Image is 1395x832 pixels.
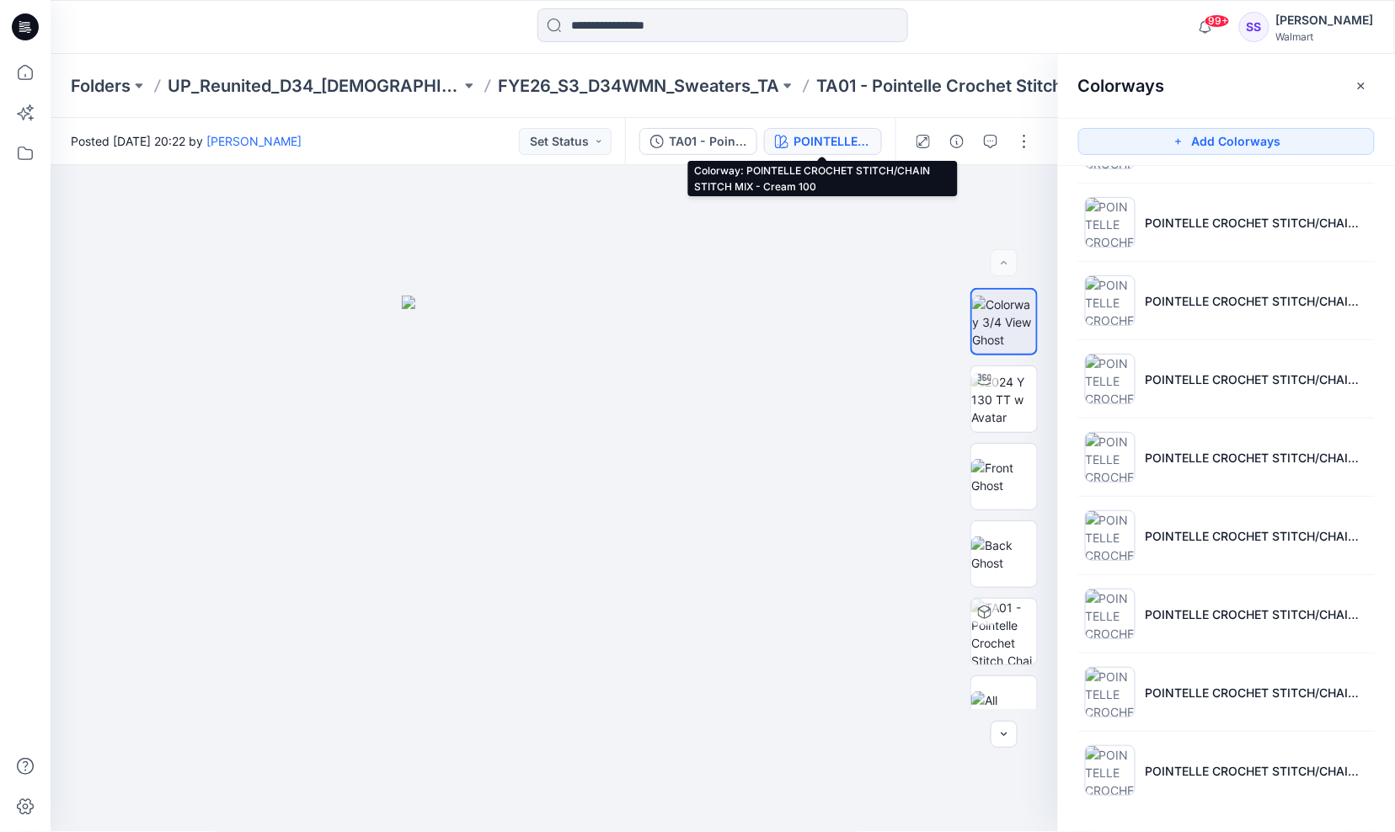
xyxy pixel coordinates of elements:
[764,128,882,155] button: POINTELLE CROCHET STITCH/CHAIN STITCH MIX - Cream 100
[1276,30,1374,43] div: Walmart
[1085,667,1136,717] img: POINTELLE CROCHET STITCH/CHAIN STITCH MIX - Oatmeal Heather
[943,128,970,155] button: Details
[971,373,1037,426] img: 2024 Y 130 TT w Avatar
[1085,275,1136,326] img: POINTELLE CROCHET STITCH/CHAIN STITCH MIX - Red Rooster
[1085,745,1136,796] img: POINTELLE CROCHET STITCH/CHAIN STITCH MIX - Grey Heather
[794,132,871,151] div: POINTELLE CROCHET STITCH/CHAIN STITCH MIX - Cream 100
[1085,432,1136,483] img: POINTELLE CROCHET STITCH/CHAIN STITCH MIX - Mercurial Blue 1
[1078,128,1375,155] button: Add Colorways
[1276,10,1374,30] div: [PERSON_NAME]
[1239,12,1269,42] div: SS
[971,459,1037,494] img: Front Ghost
[1085,510,1136,561] img: POINTELLE CROCHET STITCH/CHAIN STITCH MIX - Blue Twilight
[1146,214,1368,232] p: POINTELLE CROCHET STITCH/CHAIN STITCH MIX - Fuchsia Rose
[402,296,707,832] img: eyJhbGciOiJIUzI1NiIsImtpZCI6IjAiLCJzbHQiOiJzZXMiLCJ0eXAiOiJKV1QifQ.eyJkYXRhIjp7InR5cGUiOiJzdG9yYW...
[1146,292,1368,310] p: POINTELLE CROCHET STITCH/CHAIN STITCH MIX - Red Rooster
[1085,197,1136,248] img: POINTELLE CROCHET STITCH/CHAIN STITCH MIX - Fuchsia Rose
[972,296,1036,349] img: Colorway 3/4 View Ghost
[1146,762,1368,780] p: POINTELLE CROCHET STITCH/CHAIN STITCH MIX - [PERSON_NAME]
[1146,449,1368,467] p: POINTELLE CROCHET STITCH/CHAIN STITCH MIX - Mercurial Blue 1
[669,132,746,151] div: TA01 - Pointelle Crochet Stitch_Chain Stitch
[816,74,1109,98] p: TA01 - Pointelle Crochet Stitch_Chain Stitch
[1085,354,1136,404] img: POINTELLE CROCHET STITCH/CHAIN STITCH MIX - Maroon Crush
[71,74,131,98] a: Folders
[1085,589,1136,639] img: POINTELLE CROCHET STITCH/CHAIN STITCH MIX - Green Blast
[639,128,757,155] button: TA01 - Pointelle Crochet Stitch_Chain Stitch
[168,74,461,98] a: UP_Reunited_D34_[DEMOGRAPHIC_DATA] Sweaters
[1078,76,1165,96] h2: Colorways
[71,132,302,150] span: Posted [DATE] 20:22 by
[206,134,302,148] a: [PERSON_NAME]
[1146,371,1368,388] p: POINTELLE CROCHET STITCH/CHAIN STITCH MIX - Maroon Crush
[971,691,1037,727] img: All colorways
[498,74,779,98] a: FYE26_S3_D34WMN_Sweaters_TA
[1146,605,1368,623] p: POINTELLE CROCHET STITCH/CHAIN STITCH MIX - Green Blast
[1146,527,1368,545] p: POINTELLE CROCHET STITCH/CHAIN STITCH MIX - Blue Twilight
[1146,684,1368,701] p: POINTELLE CROCHET STITCH/CHAIN STITCH MIX - Oatmeal Heather
[1205,14,1230,28] span: 99+
[971,536,1037,572] img: Back Ghost
[971,599,1037,664] img: TA01 - Pointelle Crochet Stitch_Chain Stitch POINTELLE CROCHET STITCH/CHAIN STITCH MIX - Cream 100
